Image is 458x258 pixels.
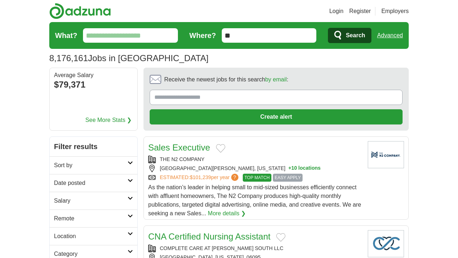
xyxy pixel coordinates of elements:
button: Add to favorite jobs [216,144,225,153]
a: Login [329,7,343,16]
span: Receive the newest jobs for this search : [164,75,288,84]
h1: Jobs in [GEOGRAPHIC_DATA] [49,53,208,63]
a: Advanced [377,28,403,43]
h2: Location [54,232,128,241]
h2: Date posted [54,179,128,187]
div: Average Salary [54,72,133,78]
span: EASY APPLY [273,174,303,182]
a: Register [349,7,371,16]
label: Where? [190,30,216,41]
div: THE N2 COMPANY [148,156,362,163]
button: Search [328,28,371,43]
a: Location [50,227,137,245]
h2: Salary [54,196,128,205]
button: Create alert [150,109,403,124]
a: Salary [50,192,137,210]
img: Adzuna logo [49,3,111,19]
a: ESTIMATED:$101,239per year? [160,174,240,182]
span: $101,239 [190,174,211,180]
span: As the nation’s leader in helping small to mid-sized businesses efficiently connect with affluent... [148,184,361,216]
a: by email [265,76,287,83]
a: Sort by [50,156,137,174]
button: Add to favorite jobs [276,233,286,242]
div: COMPLETE CARE AT [PERSON_NAME] SOUTH LLC [148,245,362,252]
div: $79,371 [54,78,133,91]
span: ? [231,174,238,181]
a: CNA Certified Nursing Assistant [148,232,270,241]
h2: Sort by [54,161,128,170]
h2: Filter results [50,137,137,156]
span: 8,176,161 [49,52,88,65]
h2: Remote [54,214,128,223]
span: + [288,165,291,172]
span: TOP MATCH [243,174,271,182]
button: +10 locations [288,165,321,172]
img: Company logo [368,230,404,257]
span: Search [346,28,365,43]
a: Remote [50,210,137,227]
label: What? [55,30,77,41]
img: Company logo [368,141,404,168]
div: [GEOGRAPHIC_DATA][PERSON_NAME], [US_STATE] [148,165,362,172]
a: Date posted [50,174,137,192]
a: See More Stats ❯ [86,116,132,124]
a: Employers [381,7,409,16]
a: More details ❯ [208,209,246,218]
a: Sales Executive [148,143,210,152]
